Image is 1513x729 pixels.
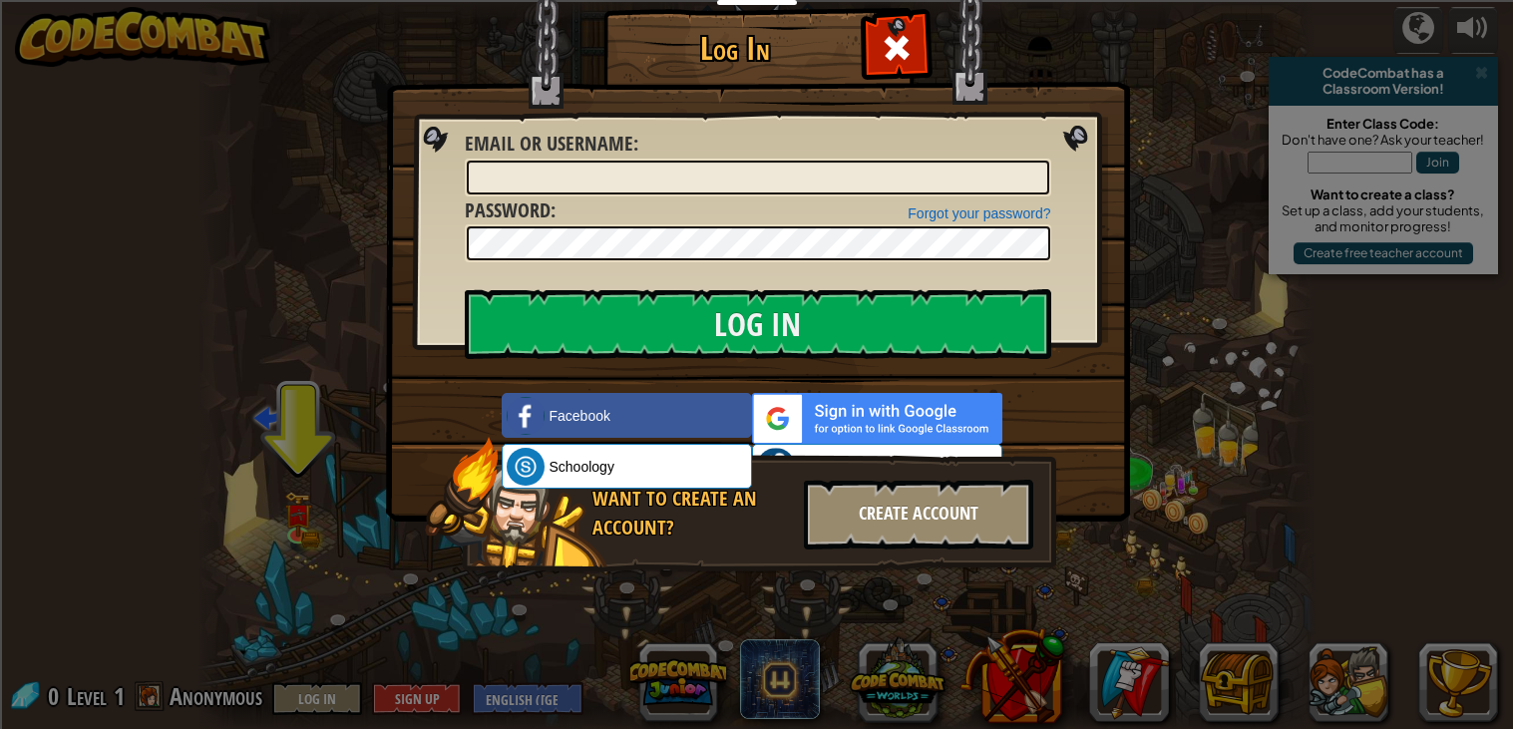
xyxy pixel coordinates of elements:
img: facebook_small.png [507,397,545,435]
h1: Log In [608,31,863,66]
div: Create Account [804,480,1033,549]
span: Password [465,196,551,223]
div: Options [8,119,1505,137]
div: Sort New > Old [8,65,1505,83]
div: Delete [8,101,1505,119]
input: Search outlines [8,26,185,47]
input: Log In [465,289,1051,359]
div: Move To ... [8,83,1505,101]
a: Forgot your password? [908,205,1050,221]
label: : [465,130,638,159]
img: gplus_sso_button2.svg [752,393,1002,444]
div: Want to create an account? [592,485,792,542]
label: : [465,196,556,225]
span: Facebook [550,406,610,426]
div: Sort A > Z [8,47,1505,65]
span: Schoology [550,457,614,477]
div: Sign out [8,137,1505,155]
span: Email or Username [465,130,633,157]
div: Home [8,8,417,26]
img: schoology.png [507,448,545,486]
